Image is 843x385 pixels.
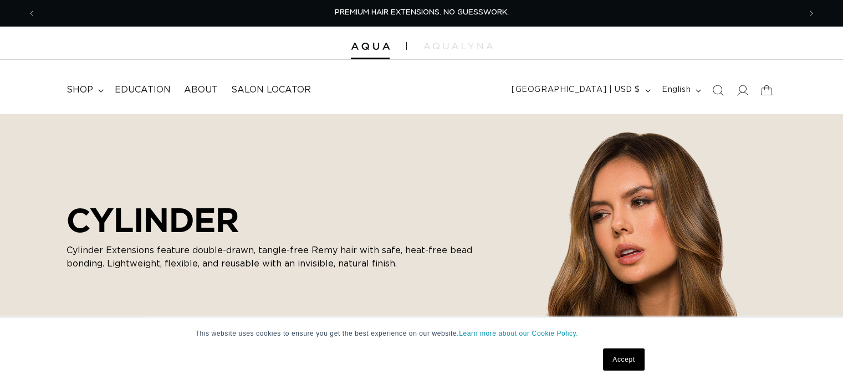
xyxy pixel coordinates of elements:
span: Education [115,84,171,96]
a: Education [108,78,177,102]
button: Previous announcement [19,3,44,24]
h2: CYLINDER [67,201,488,239]
span: [GEOGRAPHIC_DATA] | USD $ [512,84,640,96]
p: Cylinder Extensions feature double-drawn, tangle-free Remy hair with safe, heat-free bead bonding... [67,244,488,270]
img: Aqua Hair Extensions [351,43,390,50]
span: Salon Locator [231,84,311,96]
span: About [184,84,218,96]
a: Accept [603,348,644,371]
span: English [662,84,691,96]
img: aqualyna.com [423,43,493,49]
button: Next announcement [799,3,824,24]
span: shop [67,84,93,96]
summary: Search [706,78,730,102]
button: English [655,80,706,101]
span: PREMIUM HAIR EXTENSIONS. NO GUESSWORK. [335,9,509,16]
summary: shop [60,78,108,102]
a: Learn more about our Cookie Policy. [459,330,578,337]
a: Salon Locator [224,78,318,102]
p: This website uses cookies to ensure you get the best experience on our website. [196,328,648,338]
button: [GEOGRAPHIC_DATA] | USD $ [505,80,655,101]
a: About [177,78,224,102]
